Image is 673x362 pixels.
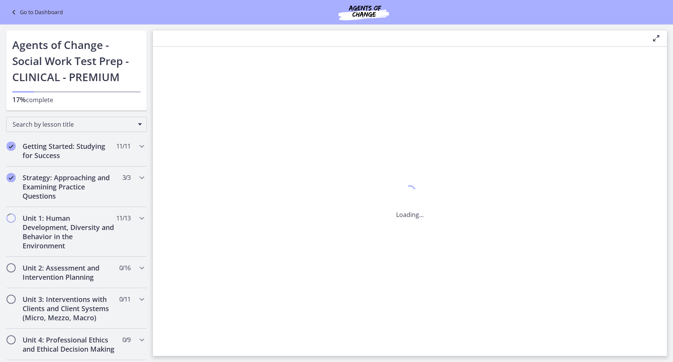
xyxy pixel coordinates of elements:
[12,95,141,104] p: complete
[12,37,141,85] h1: Agents of Change - Social Work Test Prep - CLINICAL - PREMIUM
[318,3,410,21] img: Agents of Change Social Work Test Prep
[23,173,116,201] h2: Strategy: Approaching and Examining Practice Questions
[13,120,134,129] span: Search by lesson title
[396,210,424,219] p: Loading...
[23,295,116,322] h2: Unit 3: Interventions with Clients and Client Systems (Micro, Mezzo, Macro)
[9,8,63,17] a: Go to Dashboard
[119,263,130,272] span: 0 / 16
[7,142,16,151] i: Completed
[396,183,424,201] div: 1
[23,263,116,282] h2: Unit 2: Assessment and Intervention Planning
[122,173,130,182] span: 3 / 3
[122,335,130,344] span: 0 / 9
[12,95,26,104] span: 17%
[23,214,116,250] h2: Unit 1: Human Development, Diversity and Behavior in the Environment
[116,214,130,223] span: 11 / 13
[119,295,130,304] span: 0 / 11
[7,173,16,182] i: Completed
[6,117,147,132] div: Search by lesson title
[116,142,130,151] span: 11 / 11
[23,335,116,354] h2: Unit 4: Professional Ethics and Ethical Decision Making
[23,142,116,160] h2: Getting Started: Studying for Success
